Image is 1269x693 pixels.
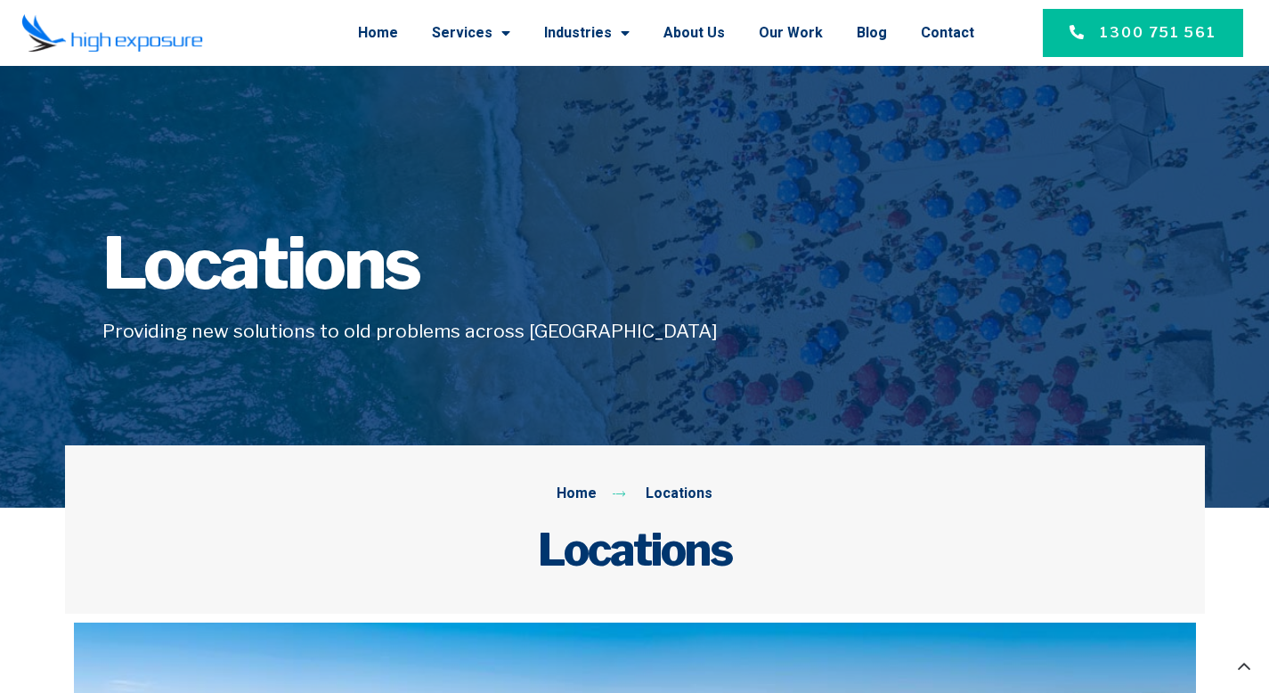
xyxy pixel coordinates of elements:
[102,523,1167,576] h2: Locations
[102,228,1167,299] h1: Locations
[544,10,630,56] a: Industries
[1043,9,1243,57] a: 1300 751 561
[641,483,712,506] span: Locations
[358,10,398,56] a: Home
[21,13,203,53] img: Final-Logo copy
[1100,22,1216,44] span: 1300 751 561
[921,10,974,56] a: Contact
[759,10,823,56] a: Our Work
[857,10,887,56] a: Blog
[557,483,597,506] span: Home
[221,10,974,56] nav: Menu
[432,10,510,56] a: Services
[102,317,1167,346] h5: Providing new solutions to old problems across [GEOGRAPHIC_DATA]
[663,10,725,56] a: About Us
